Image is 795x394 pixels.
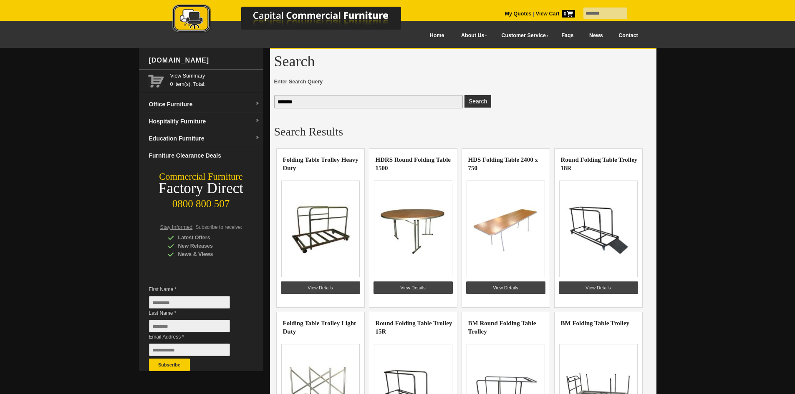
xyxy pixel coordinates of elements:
input: First Name * [149,296,230,309]
a: HDRS Round Folding Table 1500 [376,156,451,171]
a: View Details [281,281,360,294]
button: Enter Search Query [464,95,491,108]
a: Faqs [554,26,582,45]
div: Latest Offers [168,233,247,242]
div: Commercial Furniture [139,171,263,183]
span: Subscribe to receive: [195,224,242,230]
div: [DOMAIN_NAME] [146,48,263,73]
button: Subscribe [149,359,190,371]
input: Last Name * [149,320,230,332]
a: About Us [452,26,492,45]
span: Email Address * [149,333,242,341]
span: 0 item(s), Total: [170,72,260,87]
div: New Releases [168,242,247,250]
a: Customer Service [492,26,553,45]
img: dropdown [255,136,260,141]
span: First Name * [149,285,242,294]
a: Round Folding Table Trolley 18R [561,156,638,171]
input: Email Address * [149,344,230,356]
a: Folding Table Trolley Heavy Duty [283,156,358,171]
a: HDS Folding Table 2400 x 750 [468,156,538,171]
a: News [581,26,611,45]
a: BM Round Folding Table Trolley [468,320,536,335]
strong: View Cart [536,11,575,17]
span: Enter Search Query [274,78,652,86]
a: View Summary [170,72,260,80]
a: View Cart0 [534,11,575,17]
h2: Search Results [274,125,652,138]
a: View Details [559,281,638,294]
img: dropdown [255,118,260,123]
a: Office Furnituredropdown [146,96,263,113]
a: Capital Commercial Furniture Logo [149,4,442,37]
a: Education Furnituredropdown [146,130,263,147]
h1: Search [274,53,652,69]
div: 0800 800 507 [139,194,263,210]
span: 0 [562,10,575,18]
a: Hospitality Furnituredropdown [146,113,263,130]
a: Furniture Clearance Deals [146,147,263,164]
a: Folding Table Trolley Light Duty [283,320,356,335]
a: Round Folding Table Trolley 15R [376,320,452,335]
a: BM Folding Table Trolley [561,320,630,326]
span: Stay Informed [160,224,193,230]
span: Last Name * [149,309,242,317]
a: Contact [611,26,646,45]
img: Capital Commercial Furniture Logo [149,4,442,35]
img: dropdown [255,101,260,106]
div: News & Views [168,250,247,258]
div: Factory Direct [139,183,263,194]
input: Enter Search Query [274,95,463,108]
a: My Quotes [505,11,532,17]
a: View Details [466,281,545,294]
a: View Details [374,281,453,294]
